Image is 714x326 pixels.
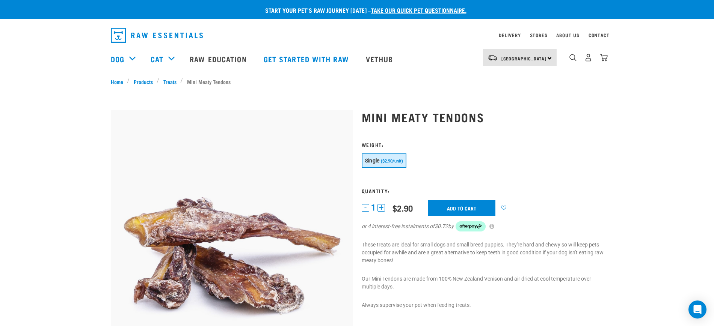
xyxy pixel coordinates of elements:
nav: breadcrumbs [111,78,604,86]
span: ($2.90/unit) [381,159,403,164]
a: Stores [530,34,548,36]
a: take our quick pet questionnaire. [371,8,466,12]
h3: Quantity: [362,188,604,194]
img: user.png [584,54,592,62]
p: These treats are ideal for small dogs and small breed puppies. They're hard and chewy so will kee... [362,241,604,264]
a: Get started with Raw [256,44,358,74]
a: Products [130,78,157,86]
a: Home [111,78,127,86]
a: Contact [589,34,610,36]
h1: Mini Meaty Tendons [362,110,604,124]
span: Single [365,158,380,164]
button: + [377,204,385,212]
p: Always supervise your pet when feeding treats. [362,301,604,309]
p: Our Mini Tendons are made from 100% New Zealand Venison and air dried at cool temperature over mu... [362,275,604,291]
a: About Us [556,34,579,36]
div: or 4 interest-free instalments of by [362,221,604,232]
img: home-icon-1@2x.png [569,54,577,61]
a: Raw Education [182,44,256,74]
div: Open Intercom Messenger [688,300,706,318]
span: 1 [371,204,376,212]
a: Cat [151,53,163,65]
span: $0.72 [435,222,448,230]
img: home-icon@2x.png [600,54,608,62]
img: van-moving.png [488,54,498,61]
button: - [362,204,369,212]
img: Afterpay [456,221,486,232]
span: [GEOGRAPHIC_DATA] [501,57,547,60]
img: Raw Essentials Logo [111,28,203,43]
h3: Weight: [362,142,604,147]
nav: dropdown navigation [105,25,610,46]
a: Dog [111,53,124,65]
button: Single ($2.90/unit) [362,153,406,168]
div: $2.90 [392,203,413,213]
a: Delivery [499,34,521,36]
a: Vethub [358,44,403,74]
input: Add to cart [428,200,495,216]
a: Treats [159,78,180,86]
